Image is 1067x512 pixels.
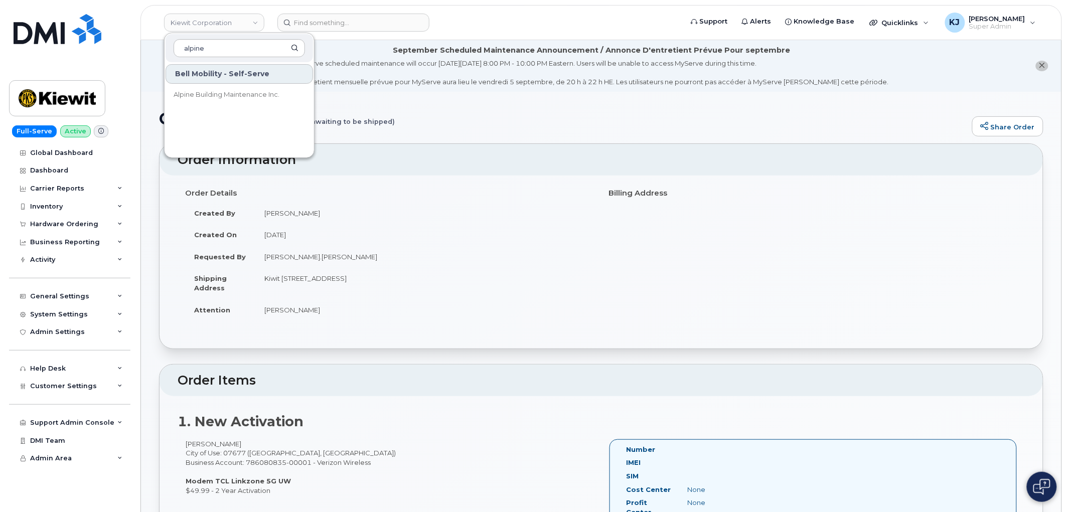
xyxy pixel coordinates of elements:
a: Alpine Building Maintenance Inc. [166,85,313,105]
input: Search [174,39,305,57]
img: Open chat [1033,479,1050,495]
td: [PERSON_NAME] [255,299,594,321]
small: (awaiting to be shipped) [310,110,395,125]
div: Bell Mobility - Self-Serve [166,64,313,84]
div: [PERSON_NAME] City of Use: 07677 ([GEOGRAPHIC_DATA], [GEOGRAPHIC_DATA]) Business Account: 7860808... [178,439,601,495]
strong: Created On [194,231,237,239]
button: close notification [1036,61,1048,71]
strong: Attention [194,306,230,314]
strong: Created By [194,209,235,217]
h2: Order Information [178,153,1025,167]
td: Kiwit [STREET_ADDRESS] [255,267,594,298]
div: MyServe scheduled maintenance will occur [DATE][DATE] 8:00 PM - 10:00 PM Eastern. Users will be u... [294,59,889,87]
label: IMEI [627,458,641,467]
td: [DATE] [255,224,594,246]
h2: Order Items [178,374,1025,388]
div: None [680,485,766,494]
label: SIM [627,471,639,481]
h4: Order Details [185,189,594,198]
div: September Scheduled Maintenance Announcement / Annonce D'entretient Prévue Pour septembre [393,45,791,56]
label: Cost Center [627,485,671,494]
strong: Modem TCL Linkzone 5G UW [186,477,291,485]
strong: Requested By [194,253,246,261]
td: [PERSON_NAME] [255,202,594,224]
a: Share Order [972,116,1043,136]
div: None [680,498,766,507]
td: [PERSON_NAME].[PERSON_NAME] [255,246,594,268]
strong: 1. New Activation [178,413,303,430]
label: Number [627,445,656,454]
h4: Billing Address [609,189,1018,198]
span: Alpine Building Maintenance Inc. [174,90,279,100]
strong: Shipping Address [194,274,227,292]
h1: Order No.299960 [159,110,967,127]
